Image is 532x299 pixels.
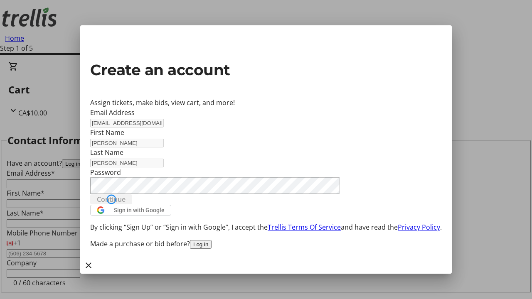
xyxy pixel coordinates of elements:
[90,98,442,108] div: Assign tickets, make bids, view cart, and more!
[190,240,212,249] button: Log in
[90,59,442,81] h2: Create an account
[398,223,440,232] a: Privacy Policy
[90,128,124,137] label: First Name
[90,139,164,147] input: First Name
[80,257,97,274] button: Close
[90,239,442,249] div: Made a purchase or bid before?
[90,108,135,117] label: Email Address
[90,168,121,177] label: Password
[90,159,164,167] input: Last Name
[90,119,164,127] input: Email Address
[90,148,123,157] label: Last Name
[90,222,442,232] p: By clicking “Sign Up” or “Sign in with Google”, I accept the and have read the .
[268,223,341,232] a: Trellis Terms Of Service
